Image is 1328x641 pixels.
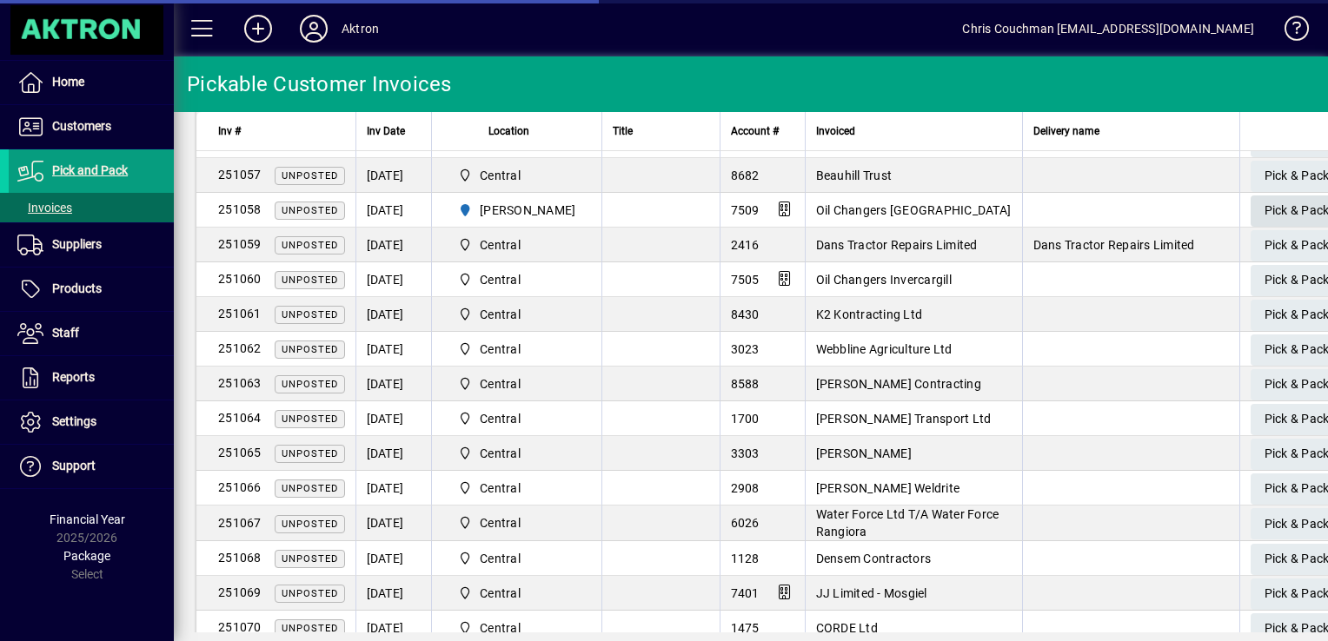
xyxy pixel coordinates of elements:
[282,553,338,565] span: Unposted
[962,15,1254,43] div: Chris Couchman [EMAIL_ADDRESS][DOMAIN_NAME]
[816,122,1012,141] div: Invoiced
[52,237,102,251] span: Suppliers
[218,122,241,141] span: Inv #
[282,205,338,216] span: Unposted
[731,342,760,356] span: 3023
[282,344,338,355] span: Unposted
[731,481,760,495] span: 2908
[52,370,95,384] span: Reports
[355,576,431,611] td: [DATE]
[282,623,338,634] span: Unposted
[1033,238,1195,252] span: Dans Tractor Repairs Limited
[218,516,262,530] span: 251067
[816,377,981,391] span: [PERSON_NAME] Contracting
[9,268,174,311] a: Products
[731,377,760,391] span: 8588
[816,412,992,426] span: [PERSON_NAME] Transport Ltd
[480,514,521,532] span: Central
[816,169,893,182] span: Beauhill Trust
[282,519,338,530] span: Unposted
[218,168,262,182] span: 251057
[282,413,338,425] span: Unposted
[52,119,111,133] span: Customers
[218,272,262,286] span: 251060
[9,61,174,104] a: Home
[480,445,521,462] span: Central
[816,342,953,356] span: Webbline Agriculture Ltd
[9,400,174,444] a: Settings
[451,200,583,221] span: HAMILTON
[451,235,583,255] span: Central
[451,478,583,499] span: Central
[451,512,583,533] span: Central
[50,512,125,526] span: Financial Year
[9,223,174,267] a: Suppliers
[731,586,760,600] span: 7401
[816,122,855,141] span: Invoiced
[731,122,779,141] span: Account #
[355,541,431,576] td: [DATE]
[218,446,262,459] span: 251065
[816,446,912,460] span: [PERSON_NAME]
[488,122,529,141] span: Location
[451,548,583,569] span: Central
[731,169,760,182] span: 8682
[480,167,521,184] span: Central
[282,379,338,390] span: Unposted
[480,550,521,567] span: Central
[480,585,521,602] span: Central
[52,414,96,428] span: Settings
[731,238,760,252] span: 2416
[816,621,878,635] span: CORDE Ltd
[52,281,102,295] span: Products
[480,236,521,254] span: Central
[9,445,174,488] a: Support
[218,376,262,390] span: 251063
[816,586,927,600] span: JJ Limited - Mosgiel
[218,480,262,494] span: 251066
[480,340,521,358] span: Central
[451,408,583,429] span: Central
[442,122,592,141] div: Location
[1272,3,1306,60] a: Knowledge Base
[367,122,421,141] div: Inv Date
[816,507,999,539] span: Water Force Ltd T/A Water Force Rangiora
[480,479,521,497] span: Central
[282,588,338,599] span: Unposted
[480,271,521,288] span: Central
[480,410,521,427] span: Central
[731,203,760,217] span: 7509
[230,13,286,44] button: Add
[218,307,262,320] span: 251061
[218,202,262,216] span: 251058
[282,309,338,320] span: Unposted
[282,274,338,286] span: Unposted
[52,163,128,177] span: Pick and Pack
[816,481,960,495] span: [PERSON_NAME] Weldrite
[218,620,262,634] span: 251070
[451,165,583,186] span: Central
[355,262,431,297] td: [DATE]
[218,122,345,141] div: Inv #
[17,201,72,215] span: Invoices
[9,193,174,222] a: Invoices
[355,401,431,436] td: [DATE]
[282,483,338,494] span: Unposted
[451,373,583,394] span: Central
[731,307,760,321] span: 8430
[816,238,978,252] span: Dans Tractor Repairs Limited
[282,170,338,182] span: Unposted
[451,618,583,638] span: Central
[731,516,760,530] span: 6026
[355,228,431,262] td: [DATE]
[816,552,932,565] span: Densem Contractors
[9,356,174,400] a: Reports
[342,15,379,43] div: Aktron
[355,367,431,401] td: [DATE]
[451,269,583,290] span: Central
[355,506,431,541] td: [DATE]
[816,203,1012,217] span: Oil Changers [GEOGRAPHIC_DATA]
[613,122,708,141] div: Title
[816,273,952,287] span: Oil Changers Invercargill
[355,436,431,471] td: [DATE]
